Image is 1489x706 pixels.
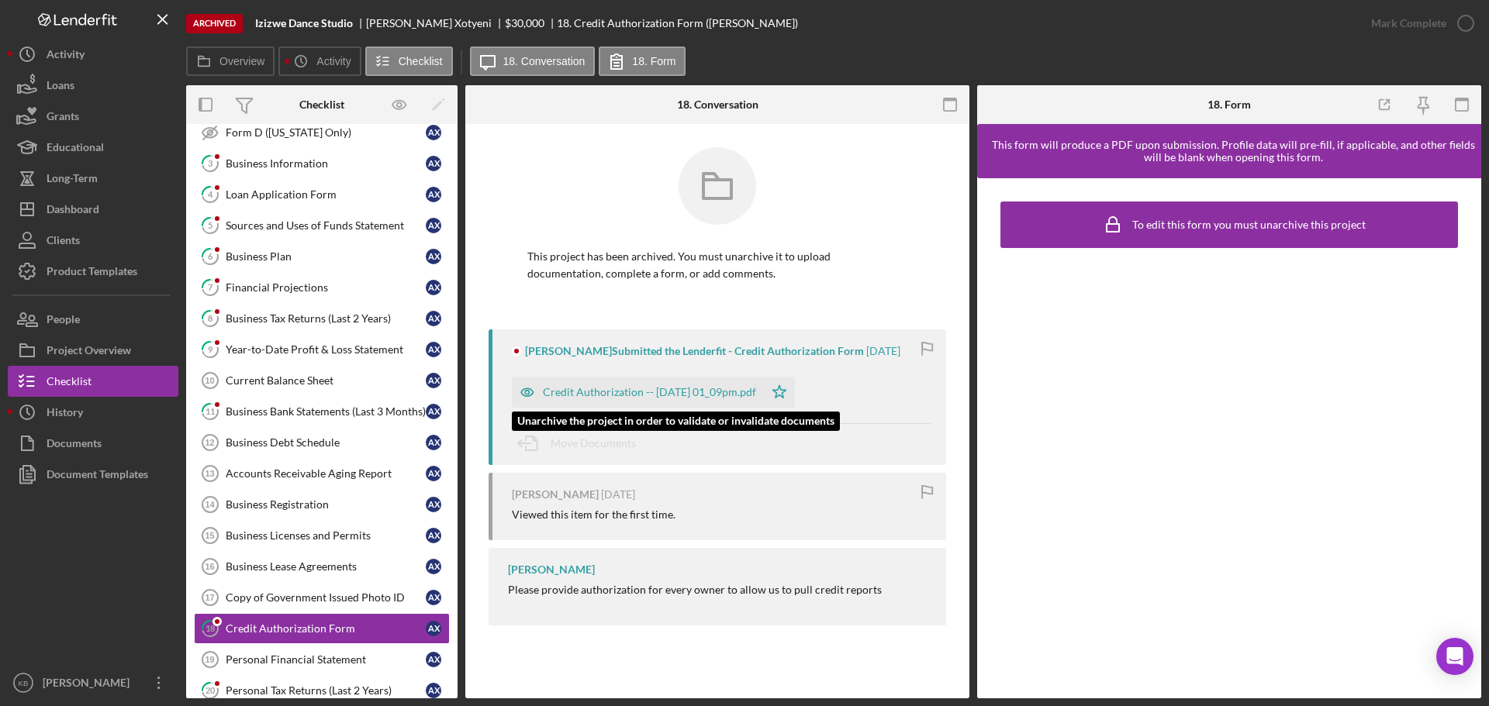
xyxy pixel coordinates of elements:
[8,459,178,490] button: Document Templates
[866,345,900,357] time: 2024-12-19 18:09
[226,126,426,139] div: Form D ([US_STATE] Only)
[47,163,98,198] div: Long-Term
[426,187,441,202] div: A X
[226,312,426,325] div: Business Tax Returns (Last 2 Years)
[1436,638,1473,675] div: Open Intercom Messenger
[426,342,441,357] div: A X
[8,256,178,287] a: Product Templates
[194,644,450,675] a: 19Personal Financial StatementAX
[208,220,212,230] tspan: 5
[1132,219,1366,231] div: To edit this form you must unarchive this project
[551,436,636,449] span: Move Documents
[208,282,213,292] tspan: 7
[1356,8,1481,39] button: Mark Complete
[194,241,450,272] a: 6Business PlanAX
[316,55,351,67] label: Activity
[208,313,212,323] tspan: 8
[601,488,635,501] time: 2024-12-19 18:08
[426,249,441,264] div: A X
[47,70,74,105] div: Loans
[8,194,178,225] a: Dashboard
[226,622,426,635] div: Credit Authorization Form
[426,683,441,698] div: A X
[194,272,450,303] a: 7Financial ProjectionsAX
[512,488,599,501] div: [PERSON_NAME]
[599,46,686,76] button: 18. Form
[205,531,214,540] tspan: 15
[426,435,441,450] div: A X
[1207,98,1251,111] div: 18. Form
[194,675,450,706] a: 20Personal Tax Returns (Last 2 Years)AX
[39,667,140,702] div: [PERSON_NAME]
[205,469,214,478] tspan: 13
[426,652,441,667] div: A X
[632,55,675,67] label: 18. Form
[557,17,798,29] div: 18. Credit Authorization Form ([PERSON_NAME])
[194,210,450,241] a: 5Sources and Uses of Funds StatementAX
[8,428,178,459] a: Documents
[194,365,450,396] a: 10Current Balance SheetAX
[205,376,214,385] tspan: 10
[426,528,441,543] div: A X
[47,194,99,229] div: Dashboard
[426,497,441,512] div: A X
[194,334,450,365] a: 9Year-to-Date Profit & Loss StatementAX
[8,335,178,366] button: Project Overview
[426,466,441,481] div: A X
[208,158,212,168] tspan: 3
[527,248,907,283] p: This project has been archived. You must unarchive it to upload documentation, complete a form, o...
[206,623,215,633] tspan: 18
[512,424,651,463] button: Move Documents
[508,563,595,576] div: [PERSON_NAME]
[512,377,795,408] button: Credit Authorization -- [DATE] 01_09pm.pdf
[503,55,586,67] label: 18. Conversation
[505,17,544,29] div: $30,000
[206,406,215,416] tspan: 11
[47,366,92,401] div: Checklist
[208,189,213,199] tspan: 4
[226,250,426,263] div: Business Plan
[47,101,79,136] div: Grants
[365,46,453,76] button: Checklist
[194,489,450,520] a: 14Business RegistrationAX
[226,467,426,480] div: Accounts Receivable Aging Report
[426,373,441,388] div: A X
[299,98,344,111] div: Checklist
[426,156,441,171] div: A X
[194,148,450,179] a: 3Business InformationAX
[426,559,441,574] div: A X
[194,551,450,582] a: 16Business Lease AgreementsAX
[8,397,178,428] a: History
[47,225,80,260] div: Clients
[205,562,214,571] tspan: 16
[226,219,426,232] div: Sources and Uses of Funds Statement
[508,584,882,596] div: Please provide authorization for every owner to allow us to pull credit reports
[8,132,178,163] button: Educational
[226,374,426,387] div: Current Balance Sheet
[8,667,178,698] button: KB[PERSON_NAME]
[525,345,864,357] div: [PERSON_NAME] Submitted the Lenderfit - Credit Authorization Form
[205,655,214,664] tspan: 19
[186,14,243,33] div: Archived
[226,591,426,604] div: Copy of Government Issued Photo ID
[255,17,353,29] b: Izizwe Dance Studio
[8,39,178,70] button: Activity
[426,311,441,326] div: A X
[47,335,131,370] div: Project Overview
[219,55,264,67] label: Overview
[426,125,441,140] div: A X
[194,303,450,334] a: 8Business Tax Returns (Last 2 Years)AX
[426,590,441,605] div: A X
[8,163,178,194] a: Long-Term
[205,438,214,447] tspan: 12
[226,405,426,418] div: Business Bank Statements (Last 3 Months)
[194,613,450,644] a: 18Credit Authorization FormAX
[47,459,148,494] div: Document Templates
[226,281,426,294] div: Financial Projections
[426,621,441,636] div: A X
[226,684,426,697] div: Personal Tax Returns (Last 2 Years)
[194,458,450,489] a: 13Accounts Receivable Aging ReportAX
